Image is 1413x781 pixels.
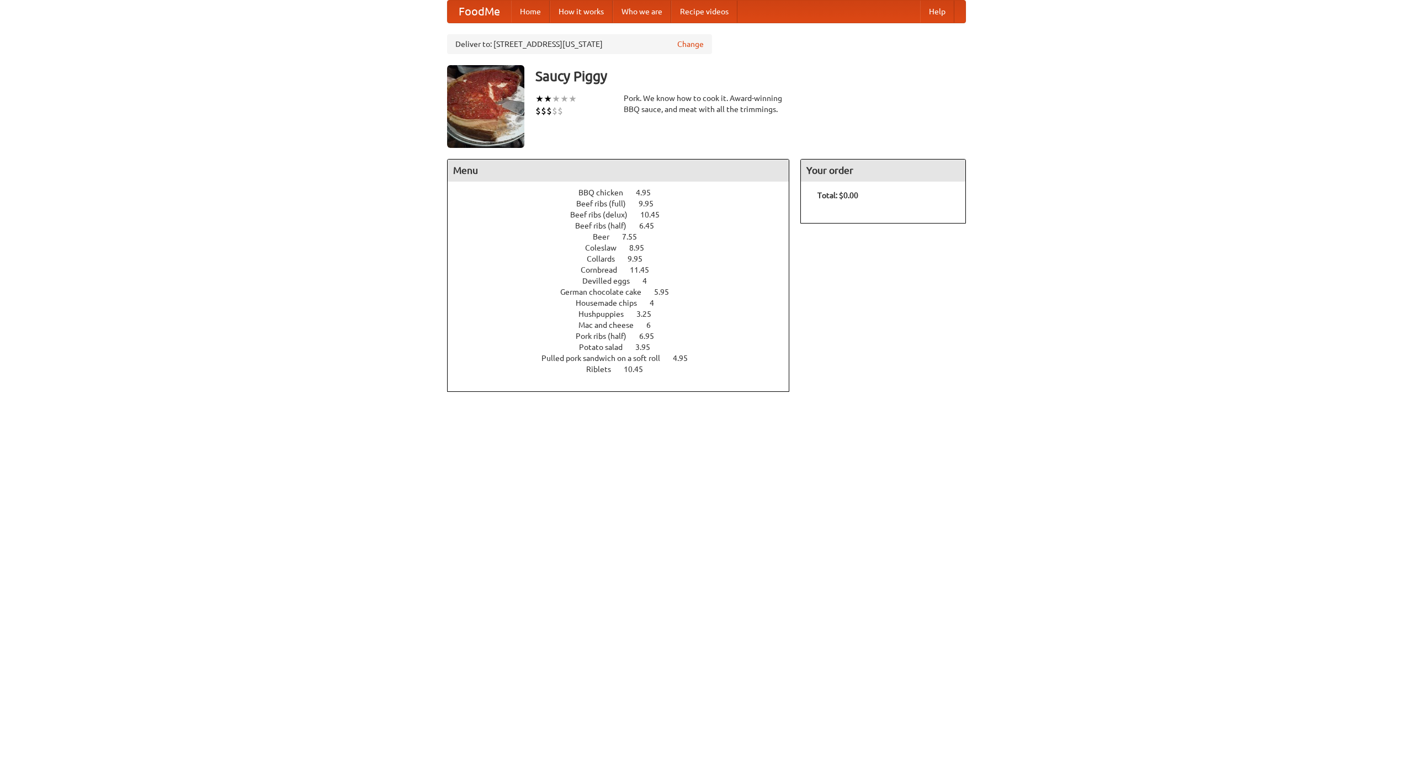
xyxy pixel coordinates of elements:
a: Recipe videos [671,1,737,23]
li: ★ [544,93,552,105]
span: Housemade chips [576,299,648,307]
span: 5.95 [654,288,680,296]
div: Pork. We know how to cook it. Award-winning BBQ sauce, and meat with all the trimmings. [624,93,789,115]
a: Housemade chips 4 [576,299,674,307]
b: Total: $0.00 [817,191,858,200]
div: Deliver to: [STREET_ADDRESS][US_STATE] [447,34,712,54]
a: Devilled eggs 4 [582,277,667,285]
a: Coleslaw 8.95 [585,243,665,252]
span: 10.45 [640,210,671,219]
a: Who we are [613,1,671,23]
span: German chocolate cake [560,288,652,296]
span: Beer [593,232,620,241]
a: Mac and cheese 6 [578,321,671,330]
a: FoodMe [448,1,511,23]
li: ★ [560,93,569,105]
h3: Saucy Piggy [535,65,966,87]
a: Help [920,1,954,23]
span: Hushpuppies [578,310,635,318]
span: 3.25 [636,310,662,318]
span: Beef ribs (half) [575,221,638,230]
a: Pulled pork sandwich on a soft roll 4.95 [541,354,708,363]
a: Potato salad 3.95 [579,343,671,352]
a: Collards 9.95 [587,254,663,263]
li: ★ [552,93,560,105]
span: 4.95 [673,354,699,363]
a: Beer 7.55 [593,232,657,241]
a: Cornbread 11.45 [581,265,670,274]
span: 10.45 [624,365,654,374]
li: $ [552,105,557,117]
span: Mac and cheese [578,321,645,330]
span: Pork ribs (half) [576,332,638,341]
span: 6.45 [639,221,665,230]
a: BBQ chicken 4.95 [578,188,671,197]
span: Coleslaw [585,243,628,252]
a: How it works [550,1,613,23]
span: 8.95 [629,243,655,252]
span: 9.95 [639,199,665,208]
span: Beef ribs (full) [576,199,637,208]
span: 4.95 [636,188,662,197]
li: $ [557,105,563,117]
span: 9.95 [628,254,654,263]
h4: Your order [801,160,965,182]
span: 4 [642,277,658,285]
li: $ [541,105,546,117]
span: Potato salad [579,343,634,352]
span: Cornbread [581,265,628,274]
li: $ [535,105,541,117]
span: Riblets [586,365,622,374]
li: ★ [535,93,544,105]
span: 11.45 [630,265,660,274]
a: Beef ribs (delux) 10.45 [570,210,680,219]
a: Riblets 10.45 [586,365,663,374]
a: Beef ribs (full) 9.95 [576,199,674,208]
a: Home [511,1,550,23]
span: Devilled eggs [582,277,641,285]
span: 3.95 [635,343,661,352]
a: Change [677,39,704,50]
a: German chocolate cake 5.95 [560,288,689,296]
span: 6.95 [639,332,665,341]
span: 6 [646,321,662,330]
a: Beef ribs (half) 6.45 [575,221,674,230]
img: angular.jpg [447,65,524,148]
span: BBQ chicken [578,188,634,197]
a: Hushpuppies 3.25 [578,310,672,318]
li: $ [546,105,552,117]
h4: Menu [448,160,789,182]
span: 4 [650,299,665,307]
span: 7.55 [622,232,648,241]
a: Pork ribs (half) 6.95 [576,332,674,341]
span: Beef ribs (delux) [570,210,639,219]
span: Pulled pork sandwich on a soft roll [541,354,671,363]
span: Collards [587,254,626,263]
li: ★ [569,93,577,105]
